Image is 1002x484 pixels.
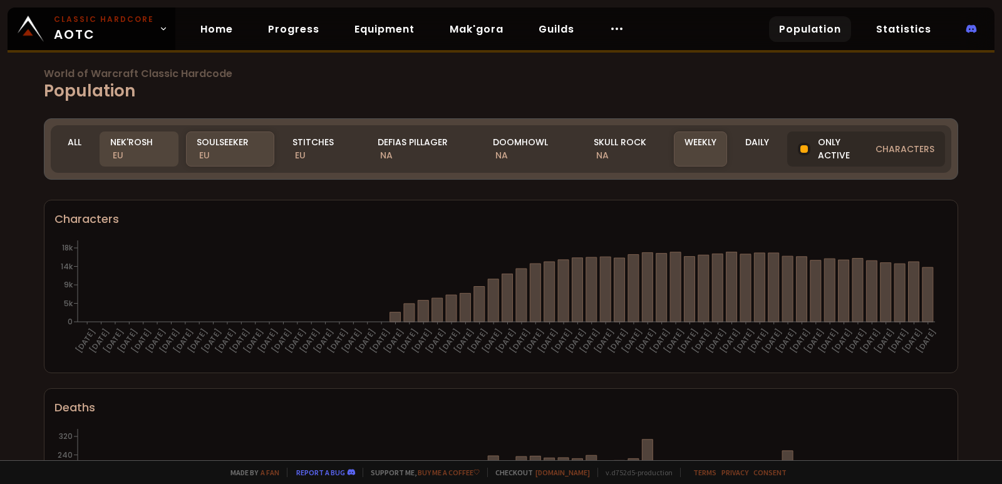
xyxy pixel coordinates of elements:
text: [DATE] [466,327,490,355]
span: EU [199,149,210,162]
text: [DATE] [914,327,939,355]
text: [DATE] [858,327,882,355]
text: [DATE] [256,327,280,355]
span: NA [495,149,508,162]
text: [DATE] [172,327,196,355]
text: [DATE] [354,327,378,355]
tspan: 240 [58,450,73,460]
text: [DATE] [129,327,153,355]
a: Progress [258,16,329,42]
text: [DATE] [592,327,616,355]
text: [DATE] [199,327,224,355]
div: Nek'Rosh [100,131,178,167]
text: [DATE] [830,327,854,355]
text: [DATE] [87,327,111,355]
text: [DATE] [746,327,770,355]
text: [DATE] [115,327,140,355]
text: [DATE] [550,327,574,355]
span: AOTC [54,14,154,44]
span: NA [596,149,609,162]
div: Stitches [282,131,359,167]
div: All [57,131,92,167]
div: Only active [787,131,945,167]
text: [DATE] [311,327,336,355]
text: [DATE] [368,327,392,355]
text: [DATE] [185,327,210,355]
small: Classic Hardcore [54,14,154,25]
tspan: 9k [64,279,73,290]
text: [DATE] [620,327,644,355]
span: EU [113,149,123,162]
a: a fan [261,468,279,477]
a: Home [190,16,243,42]
a: Report a bug [296,468,345,477]
text: [DATE] [452,327,476,355]
a: Guilds [529,16,584,42]
text: [DATE] [423,327,448,355]
text: [DATE] [284,327,308,355]
text: [DATE] [872,327,896,355]
text: [DATE] [760,327,784,355]
div: Soulseeker [186,131,274,167]
text: [DATE] [339,327,364,355]
span: Checkout [487,468,590,477]
text: [DATE] [662,327,686,355]
text: [DATE] [774,327,798,355]
text: [DATE] [718,327,742,355]
text: [DATE] [535,327,560,355]
span: Support me, [363,468,480,477]
span: Made by [223,468,279,477]
tspan: 0 [68,316,73,327]
text: [DATE] [227,327,252,355]
a: Privacy [721,468,748,477]
a: Statistics [866,16,941,42]
div: Deaths [54,399,948,416]
text: [DATE] [143,327,168,355]
a: Mak'gora [440,16,514,42]
text: [DATE] [676,327,700,355]
div: Skull Rock [583,131,674,167]
text: [DATE] [242,327,266,355]
text: [DATE] [844,327,869,355]
text: [DATE] [381,327,406,355]
h1: Population [44,69,958,103]
text: [DATE] [493,327,518,355]
text: [DATE] [634,327,658,355]
text: [DATE] [648,327,672,355]
text: [DATE] [410,327,434,355]
text: [DATE] [578,327,602,355]
text: [DATE] [900,327,924,355]
text: [DATE] [396,327,420,355]
text: [DATE] [157,327,182,355]
text: [DATE] [788,327,812,355]
div: Daily [735,131,780,167]
text: [DATE] [564,327,588,355]
text: [DATE] [690,327,715,355]
span: v. d752d5 - production [597,468,673,477]
text: [DATE] [886,327,911,355]
text: [DATE] [269,327,294,355]
span: EU [295,149,306,162]
a: Consent [753,468,787,477]
a: Classic HardcoreAOTC [8,8,175,50]
tspan: 5k [64,298,73,309]
div: Defias Pillager [367,131,475,167]
text: [DATE] [480,327,504,355]
div: Weekly [674,131,727,167]
text: [DATE] [522,327,546,355]
text: [DATE] [326,327,350,355]
text: [DATE] [802,327,827,355]
span: characters [875,143,934,156]
tspan: 320 [59,431,73,441]
a: Population [769,16,851,42]
text: [DATE] [606,327,630,355]
text: [DATE] [297,327,322,355]
text: [DATE] [438,327,462,355]
a: [DOMAIN_NAME] [535,468,590,477]
text: [DATE] [508,327,532,355]
div: Doomhowl [482,131,576,167]
text: [DATE] [704,327,728,355]
a: Terms [693,468,716,477]
tspan: 18k [62,242,73,253]
span: World of Warcraft Classic Hardcode [44,69,958,79]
